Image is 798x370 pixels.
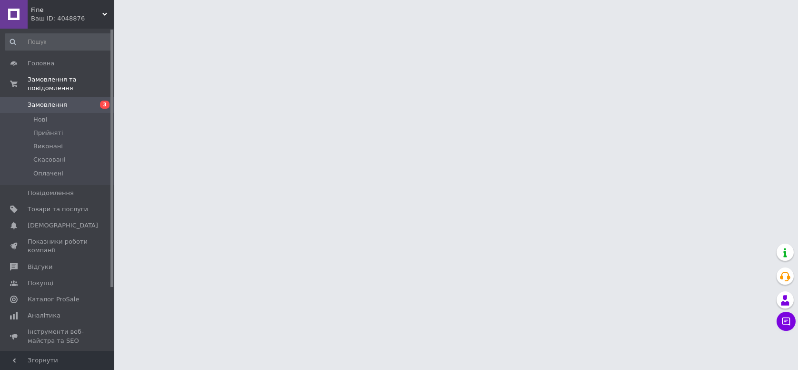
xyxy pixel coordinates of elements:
[100,101,110,109] span: 3
[28,237,88,255] span: Показники роботи компанії
[33,155,66,164] span: Скасовані
[28,279,53,288] span: Покупці
[33,129,63,137] span: Прийняті
[28,311,60,320] span: Аналітика
[28,59,54,68] span: Головна
[28,101,67,109] span: Замовлення
[28,328,88,345] span: Інструменти веб-майстра та SEO
[33,169,63,178] span: Оплачені
[33,115,47,124] span: Нові
[777,312,796,331] button: Чат з покупцем
[28,221,98,230] span: [DEMOGRAPHIC_DATA]
[28,205,88,214] span: Товари та послуги
[28,75,114,92] span: Замовлення та повідомлення
[31,6,102,14] span: Fine
[28,263,52,271] span: Відгуки
[5,33,112,51] input: Пошук
[31,14,114,23] div: Ваш ID: 4048876
[28,295,79,304] span: Каталог ProSale
[28,189,74,197] span: Повідомлення
[33,142,63,151] span: Виконані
